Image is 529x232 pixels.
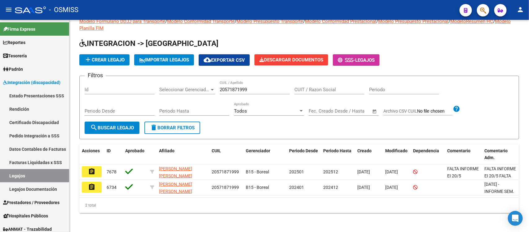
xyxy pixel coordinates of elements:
[150,125,195,131] span: Borrar Filtros
[385,169,398,174] span: [DATE]
[79,144,104,165] datatable-header-cell: Acciones
[321,144,355,165] datatable-header-cell: Periodo Hasta
[246,169,269,174] span: B15 - Boreal
[88,168,95,175] mat-icon: assignment
[199,54,250,66] button: Exportar CSV
[385,148,408,153] span: Modificado
[259,57,323,63] span: Descargar Documentos
[3,199,60,206] span: Prestadores / Proveedores
[79,54,130,65] button: Crear Legajo
[3,79,60,86] span: Integración (discapacidad)
[3,66,23,73] span: Padrón
[371,108,378,115] button: Open calendar
[517,6,524,13] mat-icon: person
[3,52,27,59] span: Tesorería
[357,148,372,153] span: Creado
[159,182,192,194] span: [PERSON_NAME] [PERSON_NAME]
[289,169,304,174] span: 202501
[204,57,245,63] span: Exportar CSV
[484,148,508,160] span: Comentario Adm.
[334,108,364,114] input: End date
[212,169,239,174] span: 20571871999
[212,148,221,153] span: CUIL
[355,57,375,63] span: Legajos
[139,57,189,63] span: IMPORTAR LEGAJOS
[453,105,460,113] mat-icon: help
[104,144,123,165] datatable-header-cell: ID
[5,6,12,13] mat-icon: menu
[159,148,174,153] span: Afiliado
[383,109,417,114] span: Archivo CSV CUIL
[254,54,328,65] button: Descargar Documentos
[90,125,134,131] span: Buscar Legajo
[383,144,411,165] datatable-header-cell: Modificado
[49,3,78,17] span: - OSMISS
[333,54,380,66] button: -Legajos
[82,148,100,153] span: Acciones
[85,122,139,134] button: Buscar Legajo
[125,148,144,153] span: Aprobado
[447,166,479,178] span: FALTA INFORME EI 20/5
[3,26,35,33] span: Firma Express
[484,182,514,201] span: 14/02/2025 - INFORME SEM. INCOMPLETO.
[107,169,117,174] span: 7678
[79,19,165,24] a: Modelo Formulario DDJJ para Transporte
[204,56,211,64] mat-icon: cloud_download
[79,39,218,48] span: INTEGRACION -> [GEOGRAPHIC_DATA]
[411,144,445,165] datatable-header-cell: Dependencia
[385,185,398,190] span: [DATE]
[338,57,355,63] span: -
[355,144,383,165] datatable-header-cell: Creado
[234,108,247,114] span: Todos
[413,148,439,153] span: Dependencia
[447,148,470,153] span: Comentario
[417,109,453,114] input: Archivo CSV CUIL
[482,144,519,165] datatable-header-cell: Comentario Adm.
[150,124,157,131] mat-icon: delete
[484,166,516,185] span: FALTA INFORME EI 20/5 FALTA CAR 2025
[287,144,321,165] datatable-header-cell: Periodo Desde
[323,169,338,174] span: 202512
[309,108,329,114] input: Start date
[88,183,95,191] mat-icon: assignment
[156,144,209,165] datatable-header-cell: Afiliado
[357,185,370,190] span: [DATE]
[357,169,370,174] span: [DATE]
[3,39,25,46] span: Reportes
[508,211,523,226] div: Open Intercom Messenger
[123,144,148,165] datatable-header-cell: Aprobado
[159,166,192,178] span: [PERSON_NAME] [PERSON_NAME]
[84,56,92,63] mat-icon: add
[144,122,200,134] button: Borrar Filtros
[323,148,351,153] span: Periodo Hasta
[450,19,493,24] a: ModeloResumen HC
[79,18,519,213] div: / / / / / /
[246,185,269,190] span: B15 - Boreal
[323,185,338,190] span: 202412
[79,198,519,213] div: 2 total
[243,144,287,165] datatable-header-cell: Gerenciador
[236,19,303,24] a: Modelo Presupuesto Transporte
[134,54,194,65] button: IMPORTAR LEGAJOS
[289,185,304,190] span: 202401
[90,124,98,131] mat-icon: search
[212,185,239,190] span: 20571871999
[445,144,482,165] datatable-header-cell: Comentario
[305,19,376,24] a: Modelo Conformidad Prestacional
[289,148,318,153] span: Periodo Desde
[3,212,48,219] span: Hospitales Públicos
[167,19,235,24] a: Modelo Conformidad Transporte
[84,57,125,63] span: Crear Legajo
[378,19,448,24] a: Modelo Presupuesto Prestacional
[209,144,243,165] datatable-header-cell: CUIL
[85,71,106,80] h3: Filtros
[159,87,209,92] span: Seleccionar Gerenciador
[246,148,270,153] span: Gerenciador
[107,148,111,153] span: ID
[107,185,117,190] span: 6734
